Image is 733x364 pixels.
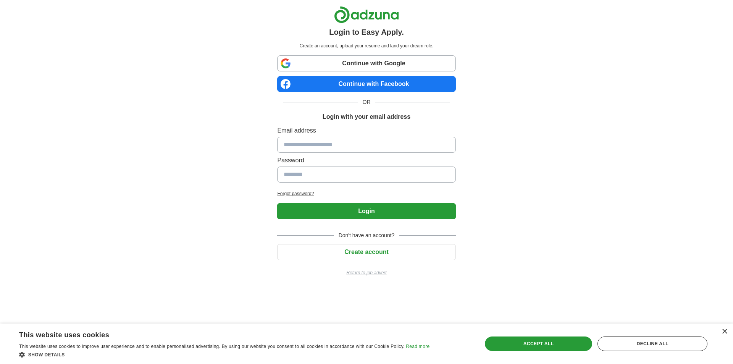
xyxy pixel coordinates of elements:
[277,190,455,197] a: Forgot password?
[485,336,593,351] div: Accept all
[277,244,455,260] button: Create account
[329,26,404,38] h1: Login to Easy Apply.
[277,203,455,219] button: Login
[277,76,455,92] a: Continue with Facebook
[722,329,727,335] div: Close
[277,126,455,135] label: Email address
[597,336,707,351] div: Decline all
[28,352,65,358] span: Show details
[19,351,429,358] div: Show details
[279,42,454,49] p: Create an account, upload your resume and land your dream role.
[277,156,455,165] label: Password
[19,328,410,340] div: This website uses cookies
[334,6,399,23] img: Adzuna logo
[277,55,455,71] a: Continue with Google
[406,344,429,349] a: Read more, opens a new window
[277,249,455,255] a: Create account
[358,98,375,106] span: OR
[277,269,455,276] a: Return to job advert
[19,344,405,349] span: This website uses cookies to improve user experience and to enable personalised advertising. By u...
[323,112,410,121] h1: Login with your email address
[334,231,399,239] span: Don't have an account?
